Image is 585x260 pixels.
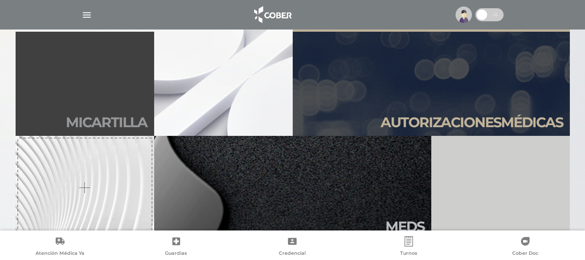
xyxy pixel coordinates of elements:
a: Cober Doc [467,236,583,258]
h2: Mi car tilla [66,114,147,131]
a: Micartilla [16,32,154,136]
img: profile-placeholder.svg [456,7,472,23]
a: Guardias [118,236,235,258]
span: Cober Doc [512,250,538,258]
span: Atención Médica Ya [36,250,84,258]
a: Atención Médica Ya [2,236,118,258]
span: Turnos [400,250,417,258]
img: Cober_menu-lines-white.svg [81,10,92,20]
a: Meds [154,136,431,240]
a: Credencial [234,236,351,258]
h2: Meds [385,218,424,235]
h2: Autori zaciones médicas [381,114,563,131]
a: Turnos [351,236,467,258]
a: Autorizacionesmédicas [293,32,570,136]
img: logo_cober_home-white.png [249,4,295,25]
span: Guardias [165,250,187,258]
span: Credencial [279,250,306,258]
